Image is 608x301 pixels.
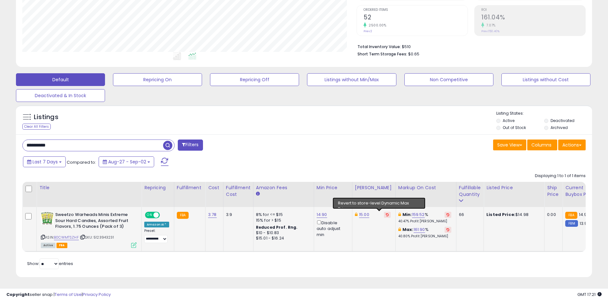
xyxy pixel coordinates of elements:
[55,212,133,231] b: Sweetzo Warheads Minis Extreme Sour Hard Candies, Assorted Fruit Flavors, 1.75 Ounces (Pack of 3)
[39,184,139,191] div: Title
[565,184,598,198] div: Current Buybox Price
[99,156,154,167] button: Aug-27 - Sep-02
[402,211,412,218] b: Min:
[33,159,58,165] span: Last 7 Days
[364,29,372,33] small: Prev: 2
[6,291,30,297] strong: Copyright
[256,184,311,191] div: Amazon Fees
[395,182,456,207] th: The percentage added to the cost of goods (COGS) that forms the calculator for Min & Max prices.
[551,125,568,130] label: Archived
[357,42,581,50] li: $510
[177,212,189,219] small: FBA
[22,124,51,130] div: Clear All Filters
[41,212,137,247] div: ASIN:
[210,73,299,86] button: Repricing Off
[256,191,260,197] small: Amazon Fees.
[547,212,558,218] div: 0.00
[398,212,451,224] div: %
[481,14,585,22] h2: 161.04%
[16,89,105,102] button: Deactivated & In Stock
[486,212,539,218] div: $14.98
[398,234,451,239] p: 40.80% Profit [PERSON_NAME]
[493,140,526,150] button: Save View
[402,226,414,233] b: Max:
[565,212,577,219] small: FBA
[359,211,369,218] a: 15.00
[398,219,451,224] p: 40.47% Profit [PERSON_NAME]
[398,227,451,239] div: %
[357,51,407,57] b: Short Term Storage Fees:
[67,159,96,165] span: Compared to:
[317,219,347,238] div: Disable auto adjust min
[208,184,221,191] div: Cost
[577,291,602,297] span: 2025-09-12 17:21 GMT
[317,211,327,218] a: 14.90
[459,184,481,198] div: Fulfillable Quantity
[408,51,419,57] span: $0.65
[226,212,248,218] div: 3.9
[34,113,58,122] h5: Listings
[481,29,499,33] small: Prev: 150.40%
[501,73,590,86] button: Listings without Cost
[144,229,169,243] div: Preset:
[41,212,54,225] img: 51RyoaVmjnL._SL40_.jpg
[414,226,425,233] a: 161.90
[16,73,105,86] button: Default
[551,118,574,123] label: Deactivated
[113,73,202,86] button: Repricing On
[6,292,111,298] div: seller snap | |
[256,236,309,241] div: $15.01 - $16.24
[398,184,454,191] div: Markup on Cost
[496,111,592,117] p: Listing States:
[307,73,396,86] button: Listings without Min/Max
[256,212,309,218] div: 8% for <= $15
[355,184,393,191] div: [PERSON_NAME]
[486,211,515,218] b: Listed Price:
[459,212,479,218] div: 66
[108,159,146,165] span: Aug-27 - Sep-02
[55,291,82,297] a: Terms of Use
[144,222,169,227] div: Amazon AI *
[80,235,114,240] span: | SKU: 5123943231
[531,142,552,148] span: Columns
[144,184,171,191] div: Repricing
[178,140,203,151] button: Filters
[177,184,203,191] div: Fulfillment
[558,140,586,150] button: Actions
[83,291,111,297] a: Privacy Policy
[503,125,526,130] label: Out of Stock
[56,243,67,248] span: FBA
[579,211,589,218] span: 14.98
[486,184,542,191] div: Listed Price
[364,8,468,12] span: Ordered Items
[565,220,578,227] small: FBM
[547,184,560,198] div: Ship Price
[412,211,425,218] a: 159.52
[484,23,496,28] small: 7.07%
[580,220,590,226] span: 13.99
[364,14,468,22] h2: 52
[481,8,585,12] span: ROI
[27,261,73,267] span: Show: entries
[146,212,154,218] span: ON
[527,140,557,150] button: Columns
[256,225,298,230] b: Reduced Prof. Rng.
[535,173,586,179] div: Displaying 1 to 1 of 1 items
[503,118,514,123] label: Active
[159,212,169,218] span: OFF
[256,218,309,223] div: 15% for > $15
[317,184,349,191] div: Min Price
[366,23,386,28] small: 2500.00%
[23,156,66,167] button: Last 7 Days
[256,230,309,236] div: $10 - $10.83
[41,243,56,248] span: All listings currently available for purchase on Amazon
[404,73,493,86] button: Non Competitive
[208,211,217,218] a: 3.78
[54,235,79,240] a: B0CWMTSZHF
[357,44,401,49] b: Total Inventory Value:
[226,184,251,198] div: Fulfillment Cost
